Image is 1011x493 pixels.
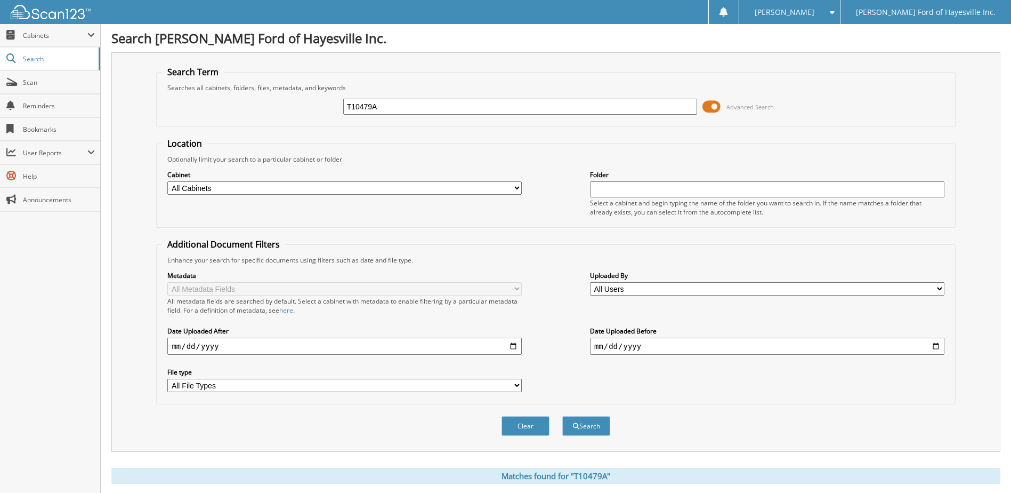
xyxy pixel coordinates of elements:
[167,327,522,336] label: Date Uploaded After
[590,198,944,217] div: Select a cabinet and begin typing the name of the folder you want to search in. If the name match...
[11,5,91,19] img: scan123-logo-white.svg
[162,256,949,265] div: Enhance your search for specific documents using filters such as date and file type.
[562,416,610,436] button: Search
[23,54,93,63] span: Search
[162,66,224,78] legend: Search Term
[111,468,1000,484] div: Matches found for "T10479A"
[856,9,996,15] span: [PERSON_NAME] Ford of Hayesville Inc.
[167,338,522,355] input: start
[502,416,549,436] button: Clear
[726,103,774,111] span: Advanced Search
[162,138,207,149] legend: Location
[167,271,522,280] label: Metadata
[590,170,944,179] label: Folder
[23,148,87,157] span: User Reports
[590,327,944,336] label: Date Uploaded Before
[167,170,522,179] label: Cabinet
[23,172,95,181] span: Help
[279,306,293,315] a: here
[162,238,285,250] legend: Additional Document Filters
[162,155,949,164] div: Optionally limit your search to a particular cabinet or folder
[162,83,949,92] div: Searches all cabinets, folders, files, metadata, and keywords
[167,297,522,315] div: All metadata fields are searched by default. Select a cabinet with metadata to enable filtering b...
[590,271,944,280] label: Uploaded By
[111,29,1000,47] h1: Search [PERSON_NAME] Ford of Hayesville Inc.
[23,78,95,87] span: Scan
[23,195,95,204] span: Announcements
[23,125,95,134] span: Bookmarks
[590,338,944,355] input: end
[167,368,522,377] label: File type
[23,31,87,40] span: Cabinets
[23,101,95,110] span: Reminders
[755,9,814,15] span: [PERSON_NAME]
